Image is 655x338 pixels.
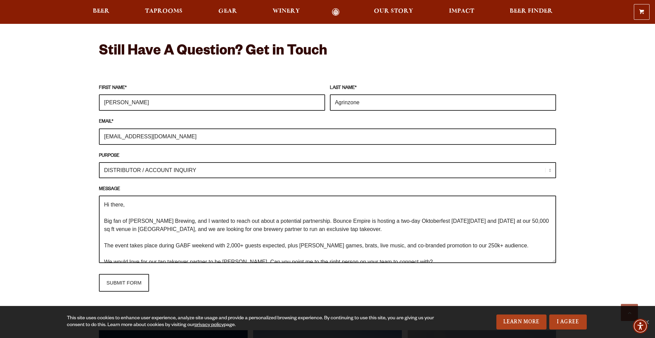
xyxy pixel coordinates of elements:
span: Impact [449,9,474,14]
label: LAST NAME [330,84,556,92]
a: Scroll to top [621,304,638,321]
a: Taprooms [141,8,187,16]
label: MESSAGE [99,186,556,193]
span: Gear [218,9,237,14]
a: Beer [88,8,114,16]
abbr: required [355,86,356,91]
input: SUBMIT FORM [99,274,149,292]
abbr: required [125,86,127,91]
label: PURPOSE [99,152,556,160]
a: Winery [268,8,304,16]
a: Our Story [369,8,418,16]
a: privacy policy [194,323,224,328]
h2: Still Have A Question? Get in Touch [99,44,556,60]
a: I Agree [549,314,587,329]
span: Beer [93,9,110,14]
a: Gear [214,8,242,16]
span: Beer Finder [510,9,553,14]
div: This site uses cookies to enhance user experience, analyze site usage and provide a personalized ... [67,315,439,329]
span: Our Story [374,9,413,14]
label: FIRST NAME [99,84,325,92]
div: Accessibility Menu [633,319,648,334]
span: Winery [273,9,300,14]
span: Taprooms [145,9,183,14]
abbr: required [112,120,113,124]
a: Impact [445,8,479,16]
a: Beer Finder [505,8,557,16]
a: Odell Home [323,8,348,16]
a: Learn More [496,314,547,329]
label: EMAIL [99,118,556,126]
